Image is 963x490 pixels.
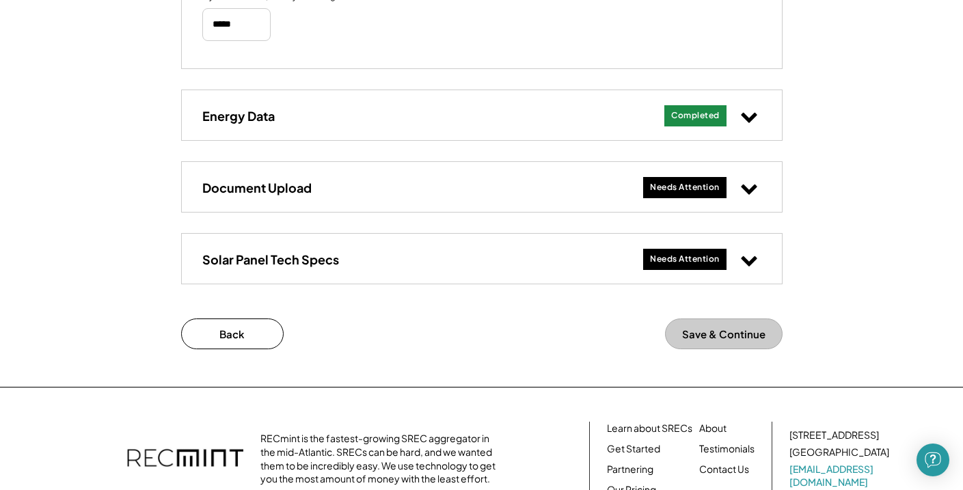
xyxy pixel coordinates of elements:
a: [EMAIL_ADDRESS][DOMAIN_NAME] [789,463,892,489]
h3: Energy Data [202,108,275,124]
button: Save & Continue [665,318,783,349]
a: Contact Us [699,463,749,476]
button: Back [181,318,284,349]
a: Learn about SRECs [607,422,692,435]
a: Testimonials [699,442,755,456]
a: Partnering [607,463,653,476]
div: Open Intercom Messenger [917,444,949,476]
div: Needs Attention [650,182,720,193]
div: [GEOGRAPHIC_DATA] [789,446,889,459]
a: Get Started [607,442,660,456]
div: Completed [671,110,720,122]
div: Needs Attention [650,254,720,265]
div: [STREET_ADDRESS] [789,428,879,442]
h3: Document Upload [202,180,312,195]
h3: Solar Panel Tech Specs [202,251,339,267]
a: About [699,422,727,435]
img: recmint-logotype%403x.png [127,435,243,483]
div: RECmint is the fastest-growing SREC aggregator in the mid-Atlantic. SRECs can be hard, and we wan... [260,432,503,485]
